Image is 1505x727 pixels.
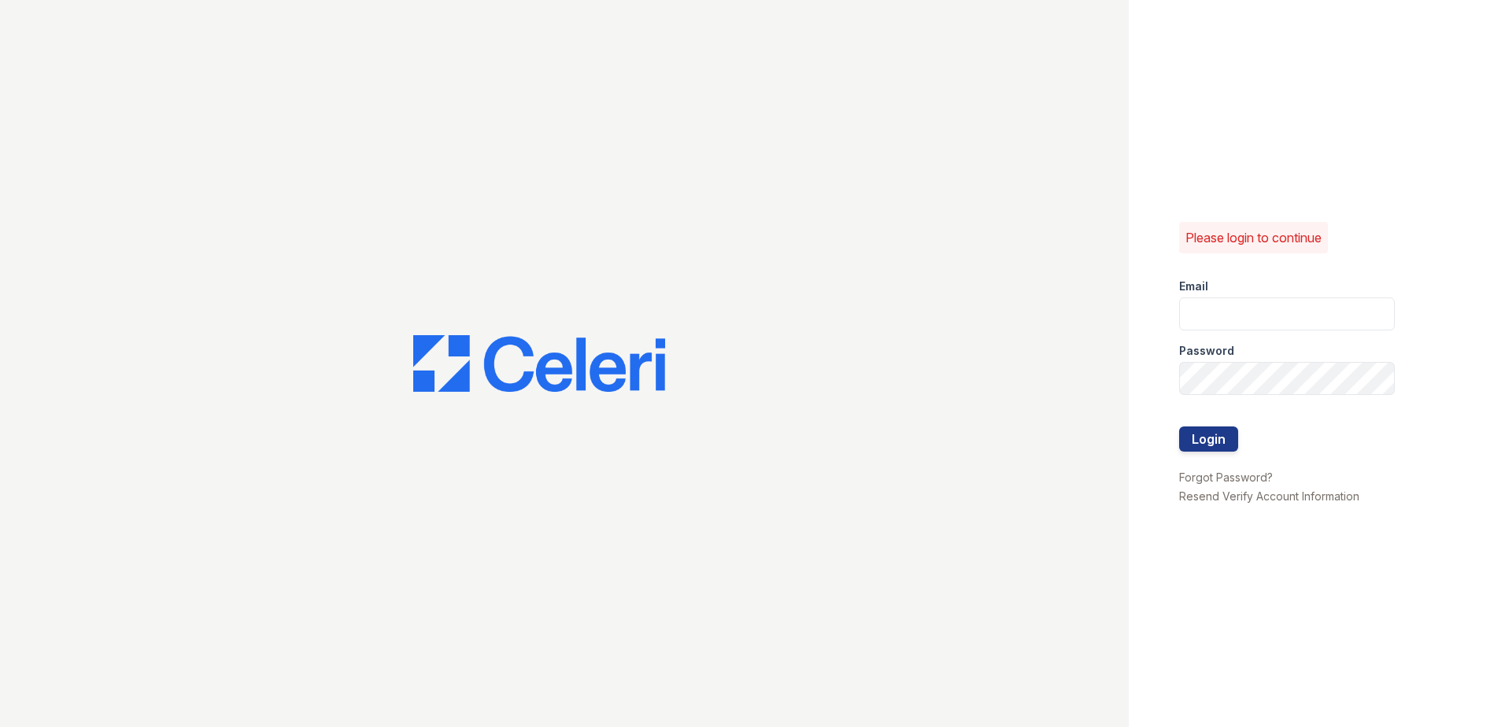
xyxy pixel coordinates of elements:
label: Email [1179,279,1208,294]
label: Password [1179,343,1234,359]
button: Login [1179,426,1238,452]
p: Please login to continue [1185,228,1322,247]
img: CE_Logo_Blue-a8612792a0a2168367f1c8372b55b34899dd931a85d93a1a3d3e32e68fde9ad4.png [413,335,665,392]
a: Forgot Password? [1179,471,1273,484]
a: Resend Verify Account Information [1179,489,1359,503]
